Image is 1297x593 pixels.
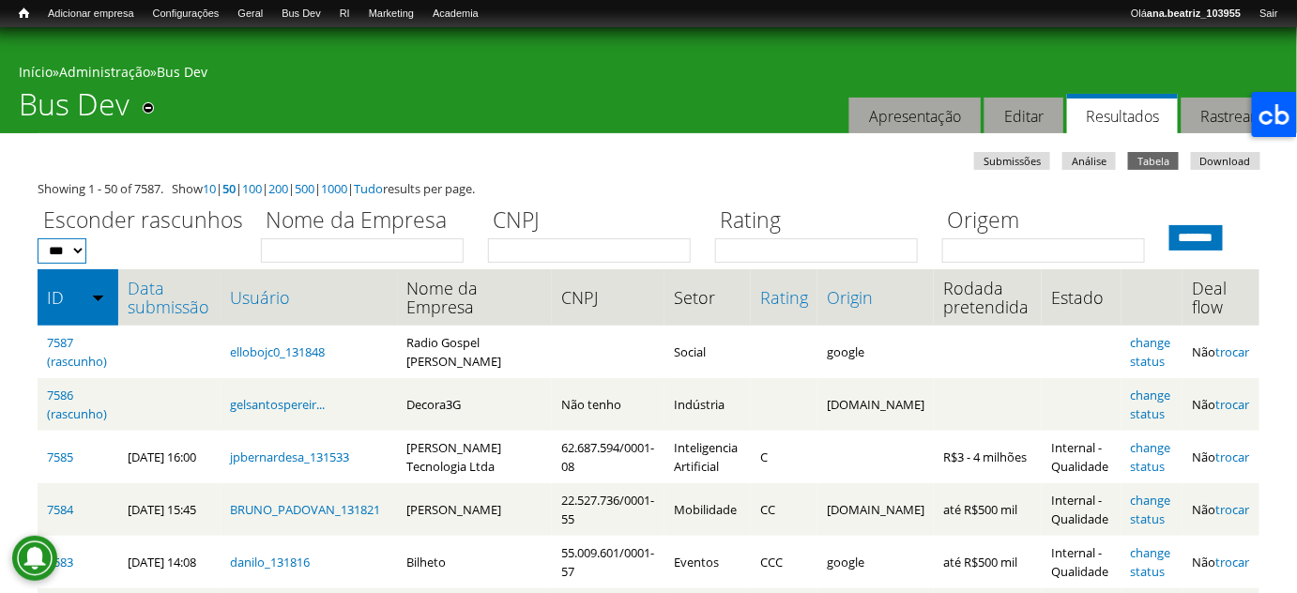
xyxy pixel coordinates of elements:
a: Origin [827,288,924,307]
h1: Bus Dev [19,86,130,133]
label: Rating [715,205,930,238]
div: » » [19,63,1278,86]
a: Início [9,5,38,23]
a: trocar [1215,343,1249,360]
a: BRUNO_PADOVAN_131821 [231,501,381,518]
td: Não [1183,483,1259,536]
td: [DOMAIN_NAME] [817,378,934,431]
td: google [817,536,934,588]
a: 10 [203,180,216,197]
td: CCC [751,536,817,588]
td: Internal - Qualidade [1042,431,1121,483]
a: Rastrear [1182,98,1276,134]
td: R$3 - 4 milhões [934,431,1042,483]
td: Não [1183,431,1259,483]
td: Inteligencia Artificial [664,431,751,483]
strong: ana.beatriz_103955 [1147,8,1241,19]
td: [DOMAIN_NAME] [817,483,934,536]
a: 50 [222,180,236,197]
a: ellobojc0_131848 [231,343,326,360]
th: Nome da Empresa [398,269,553,326]
a: Sair [1250,5,1288,23]
a: Usuário [231,288,389,307]
td: [DATE] 15:45 [118,483,221,536]
a: ID [47,288,109,307]
th: Estado [1042,269,1121,326]
a: 7584 [47,501,73,518]
a: change status [1131,439,1171,475]
label: CNPJ [488,205,703,238]
td: [DATE] 16:00 [118,431,221,483]
a: 100 [242,180,262,197]
td: [PERSON_NAME] Tecnologia Ltda [398,431,553,483]
a: 500 [295,180,314,197]
a: 1000 [321,180,347,197]
td: Mobilidade [664,483,751,536]
a: jpbernardesa_131533 [231,449,350,465]
th: CNPJ [552,269,664,326]
a: Tudo [354,180,383,197]
td: Internal - Qualidade [1042,536,1121,588]
td: Eventos [664,536,751,588]
td: google [817,326,934,378]
a: 7586 (rascunho) [47,387,107,422]
a: change status [1131,492,1171,527]
a: Análise [1062,152,1116,170]
label: Nome da Empresa [261,205,476,238]
a: trocar [1215,501,1249,518]
th: Setor [664,269,751,326]
td: Não [1183,326,1259,378]
td: [DATE] 14:08 [118,536,221,588]
a: Rating [760,288,808,307]
td: 22.527.736/0001-55 [552,483,664,536]
a: Download [1191,152,1260,170]
div: Showing 1 - 50 of 7587. Show | | | | | | results per page. [38,179,1259,198]
a: Editar [984,98,1063,134]
a: Apresentação [849,98,981,134]
td: [PERSON_NAME] [398,483,553,536]
th: Rodada pretendida [934,269,1042,326]
td: Não [1183,378,1259,431]
a: trocar [1215,554,1249,570]
a: Tabela [1128,152,1179,170]
a: Administração [59,63,150,81]
a: Configurações [144,5,229,23]
a: trocar [1215,449,1249,465]
td: 55.009.601/0001-57 [552,536,664,588]
td: até R$500 mil [934,536,1042,588]
a: Submissões [974,152,1050,170]
td: Internal - Qualidade [1042,483,1121,536]
a: danilo_131816 [231,554,311,570]
a: Bus Dev [157,63,207,81]
td: Indústria [664,378,751,431]
a: Início [19,63,53,81]
a: 7585 [47,449,73,465]
a: trocar [1215,396,1249,413]
td: até R$500 mil [934,483,1042,536]
a: 7587 (rascunho) [47,334,107,370]
td: Social [664,326,751,378]
a: Geral [228,5,272,23]
td: Bilheto [398,536,553,588]
a: 7583 [47,554,73,570]
td: Não tenho [552,378,664,431]
a: RI [330,5,359,23]
td: C [751,431,817,483]
th: Deal flow [1183,269,1259,326]
a: change status [1131,334,1171,370]
a: Oláana.beatriz_103955 [1122,5,1250,23]
img: ordem crescente [92,291,104,303]
a: Resultados [1067,94,1178,134]
a: change status [1131,544,1171,580]
a: 200 [268,180,288,197]
td: Decora3G [398,378,553,431]
td: Não [1183,536,1259,588]
a: Marketing [359,5,423,23]
span: Início [19,7,29,20]
a: Bus Dev [272,5,330,23]
a: gelsantospereir... [231,396,326,413]
td: CC [751,483,817,536]
td: 62.687.594/0001-08 [552,431,664,483]
td: Radio Gospel [PERSON_NAME] [398,326,553,378]
a: Data submissão [128,279,212,316]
